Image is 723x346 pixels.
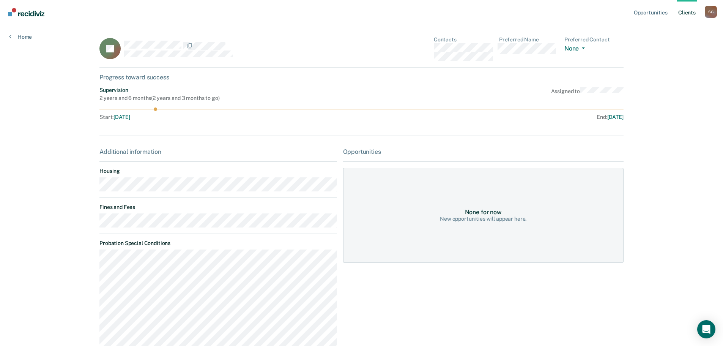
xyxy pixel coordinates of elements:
[564,36,624,43] dt: Preferred Contact
[705,6,717,18] button: Profile dropdown button
[99,204,337,210] dt: Fines and Fees
[113,114,130,120] span: [DATE]
[551,87,624,101] div: Assigned to
[99,148,337,155] div: Additional information
[564,45,588,54] button: None
[697,320,715,338] div: Open Intercom Messenger
[434,36,493,43] dt: Contacts
[99,87,219,93] div: Supervision
[607,114,624,120] span: [DATE]
[99,168,337,174] dt: Housing
[465,209,502,216] div: None for now
[99,240,337,246] dt: Probation Special Conditions
[365,114,624,120] div: End :
[9,33,32,40] a: Home
[99,95,219,101] div: 2 years and 6 months ( 2 years and 3 months to go )
[99,114,362,120] div: Start :
[8,8,44,16] img: Recidiviz
[705,6,717,18] div: S G
[499,36,558,43] dt: Preferred Name
[99,74,624,81] div: Progress toward success
[440,216,526,222] div: New opportunities will appear here.
[343,148,624,155] div: Opportunities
